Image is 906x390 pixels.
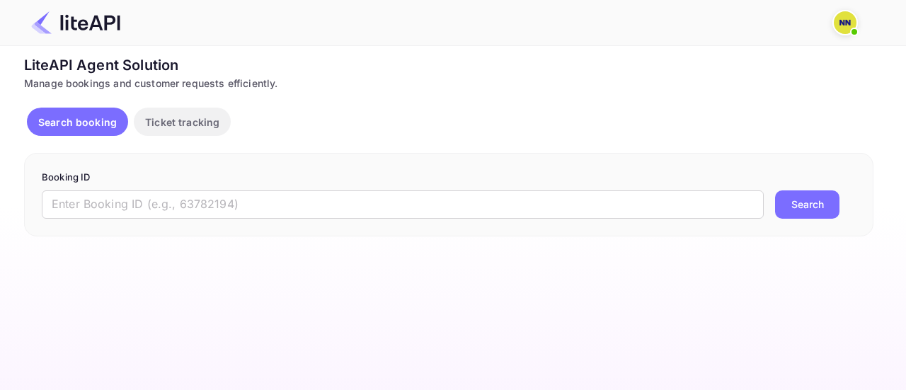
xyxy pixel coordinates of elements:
[834,11,856,34] img: N/A N/A
[31,11,120,34] img: LiteAPI Logo
[775,190,839,219] button: Search
[24,55,873,76] div: LiteAPI Agent Solution
[42,190,764,219] input: Enter Booking ID (e.g., 63782194)
[42,171,856,185] p: Booking ID
[38,115,117,130] p: Search booking
[24,76,873,91] div: Manage bookings and customer requests efficiently.
[145,115,219,130] p: Ticket tracking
